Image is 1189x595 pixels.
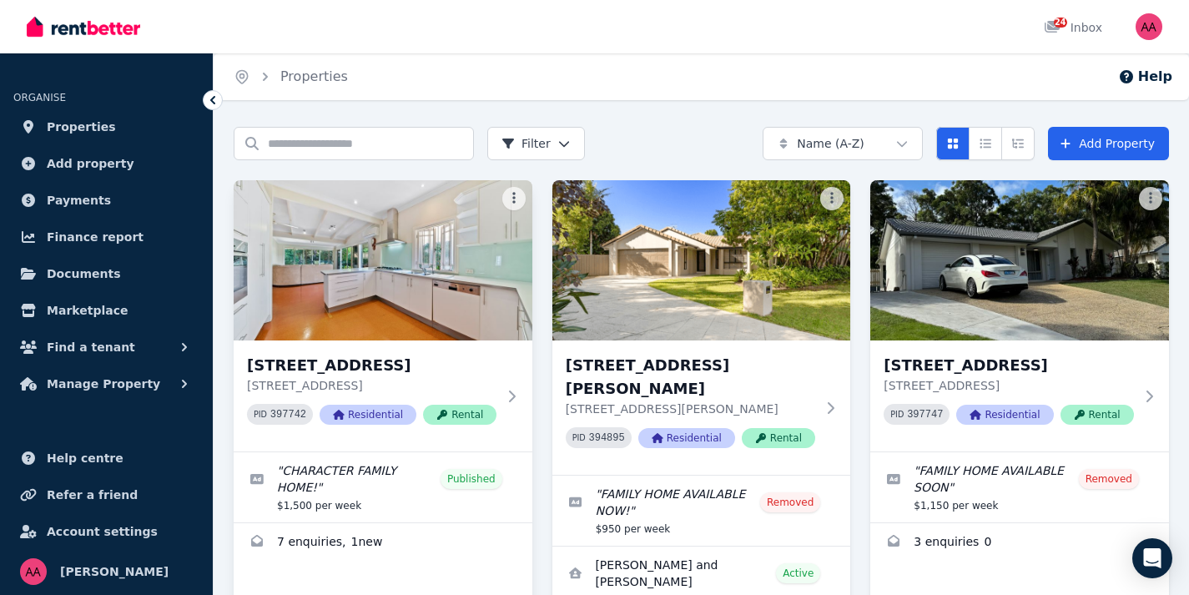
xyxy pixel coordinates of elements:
p: [STREET_ADDRESS] [884,377,1133,394]
small: PID [254,410,267,419]
h3: [STREET_ADDRESS][PERSON_NAME] [566,354,815,401]
div: Inbox [1044,19,1102,36]
a: Finance report [13,220,199,254]
img: Annie Abra [20,558,47,585]
code: 397742 [270,409,306,421]
a: Enquiries for 9 Casuarina Ct, Noosaville [870,523,1169,563]
span: Refer a friend [47,485,138,505]
a: 9 Casuarina Ct, Noosaville[STREET_ADDRESS][STREET_ADDRESS]PID 397747ResidentialRental [870,180,1169,451]
span: Payments [47,190,111,210]
a: Refer a friend [13,478,199,512]
button: More options [1139,187,1162,210]
a: Add Property [1048,127,1169,160]
span: Find a tenant [47,337,135,357]
span: Rental [742,428,815,448]
a: Help centre [13,441,199,475]
a: Properties [280,68,348,84]
a: Edit listing: FAMILY HOME AVAILABLE SOON [870,452,1169,522]
small: PID [890,410,904,419]
code: 397747 [907,409,943,421]
h3: [STREET_ADDRESS] [884,354,1133,377]
small: PID [572,433,586,442]
button: Expanded list view [1001,127,1035,160]
span: ORGANISE [13,92,66,103]
span: Rental [423,405,496,425]
a: Payments [13,184,199,217]
button: Compact list view [969,127,1002,160]
span: [PERSON_NAME] [60,562,169,582]
div: View options [936,127,1035,160]
nav: Breadcrumb [214,53,368,100]
button: Name (A-Z) [763,127,923,160]
button: Find a tenant [13,330,199,364]
button: Manage Property [13,367,199,401]
a: Edit listing: FAMILY HOME AVAILABLE NOW! [552,476,851,546]
span: Account settings [47,522,158,542]
img: 5 Lowe Ct, Tewantin [552,180,851,340]
span: Properties [47,117,116,137]
a: Properties [13,110,199,144]
img: RentBetter [27,14,140,39]
span: Residential [320,405,416,425]
span: Filter [501,135,551,152]
button: More options [820,187,844,210]
img: 9 Casuarina Ct, Noosaville [870,180,1169,340]
span: Marketplace [47,300,128,320]
button: Card view [936,127,970,160]
button: More options [502,187,526,210]
div: Open Intercom Messenger [1132,538,1172,578]
span: 24 [1054,18,1067,28]
p: [STREET_ADDRESS] [247,377,496,394]
a: Add property [13,147,199,180]
span: Add property [47,154,134,174]
span: Manage Property [47,374,160,394]
img: Annie Abra [1136,13,1162,40]
span: Residential [638,428,735,448]
a: 2 The Avenue, Clayfield[STREET_ADDRESS][STREET_ADDRESS]PID 397742ResidentialRental [234,180,532,451]
button: Help [1118,67,1172,87]
span: Residential [956,405,1053,425]
span: Documents [47,264,121,284]
code: 394895 [589,432,625,444]
a: Enquiries for 2 The Avenue, Clayfield [234,523,532,563]
a: Documents [13,257,199,290]
span: Name (A-Z) [797,135,864,152]
button: Filter [487,127,585,160]
p: [STREET_ADDRESS][PERSON_NAME] [566,401,815,417]
a: Account settings [13,515,199,548]
h3: [STREET_ADDRESS] [247,354,496,377]
img: 2 The Avenue, Clayfield [234,180,532,340]
a: Marketplace [13,294,199,327]
a: 5 Lowe Ct, Tewantin[STREET_ADDRESS][PERSON_NAME][STREET_ADDRESS][PERSON_NAME]PID 394895Residentia... [552,180,851,475]
span: Finance report [47,227,144,247]
span: Rental [1061,405,1134,425]
a: Edit listing: CHARACTER FAMILY HOME! [234,452,532,522]
span: Help centre [47,448,123,468]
